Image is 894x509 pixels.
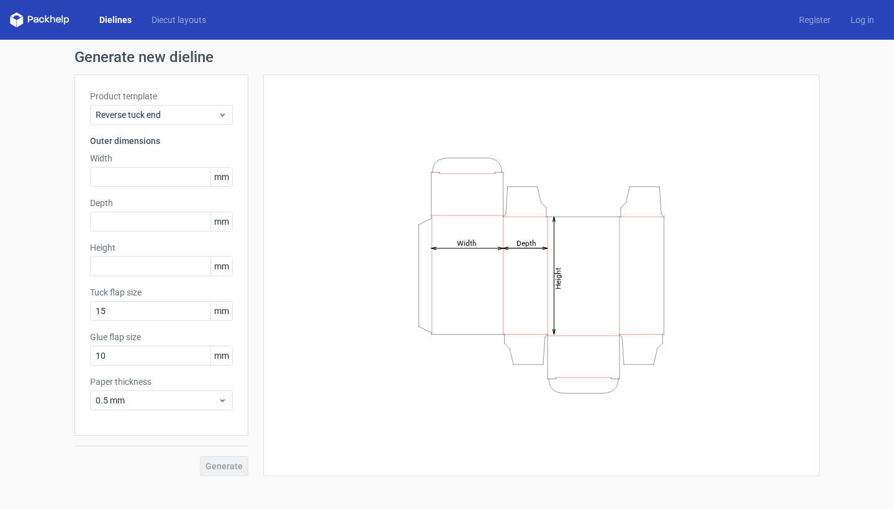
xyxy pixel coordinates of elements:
label: Glue flap size [90,331,233,343]
span: mm [210,257,232,276]
a: Dielines [89,14,142,26]
span: mm [210,346,232,365]
span: mm [210,168,232,186]
h1: Generate new dieline [74,50,819,65]
tspan: Width [457,238,477,247]
span: mm [210,212,232,231]
label: Width [90,152,233,164]
label: Height [90,241,233,254]
tspan: Depth [517,238,536,247]
tspan: Height [554,267,562,289]
span: mm [210,302,232,320]
label: Depth [90,197,233,209]
label: Tuck flap size [90,286,233,299]
label: Paper thickness [90,376,233,388]
a: Log in [841,14,884,26]
a: Register [789,14,841,26]
label: Product template [90,90,233,102]
a: Diecut layouts [142,14,216,26]
span: 0.5 mm [96,394,218,407]
h3: Outer dimensions [90,135,233,147]
span: Reverse tuck end [96,109,218,121]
